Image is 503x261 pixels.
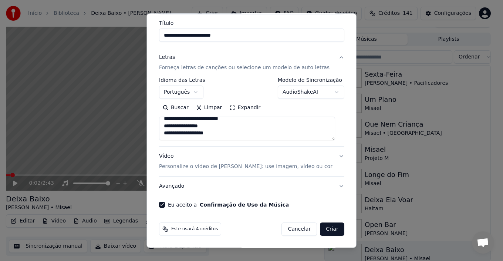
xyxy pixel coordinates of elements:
[200,202,289,207] button: Eu aceito a
[159,64,330,71] p: Forneça letras de canções ou selecione um modelo de auto letras
[277,77,344,83] label: Modelo de Sincronização
[320,222,344,236] button: Criar
[159,163,332,170] p: Personalize o vídeo de [PERSON_NAME]: use imagem, vídeo ou cor
[159,147,344,176] button: VídeoPersonalize o vídeo de [PERSON_NAME]: use imagem, vídeo ou cor
[168,202,289,207] label: Eu aceito a
[171,226,218,232] span: Este usará 4 créditos
[159,48,344,77] button: LetrasForneça letras de canções ou selecione um modelo de auto letras
[192,102,226,114] button: Limpar
[159,153,332,170] div: Vídeo
[159,77,205,83] label: Idioma das Letras
[159,77,344,146] div: LetrasForneça letras de canções ou selecione um modelo de auto letras
[159,20,344,26] label: Título
[226,102,264,114] button: Expandir
[159,54,175,61] div: Letras
[159,177,344,196] button: Avançado
[159,102,192,114] button: Buscar
[281,222,317,236] button: Cancelar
